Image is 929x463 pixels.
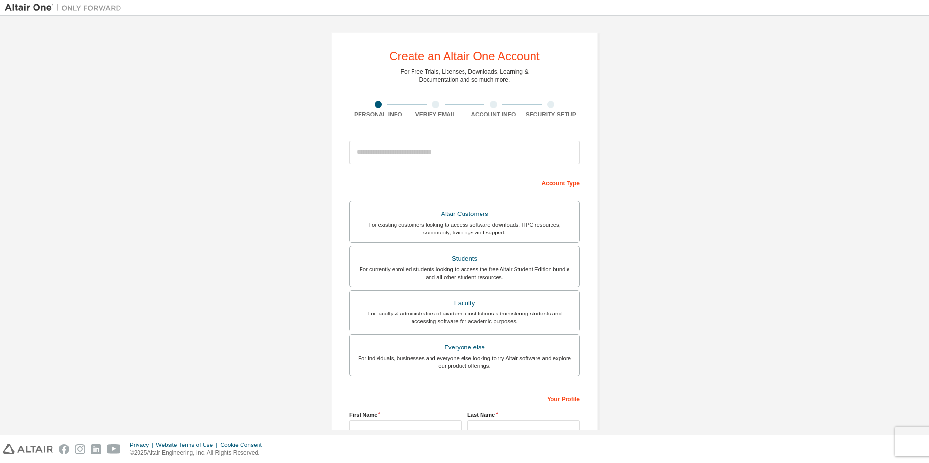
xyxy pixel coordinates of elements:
div: Security Setup [522,111,580,118]
div: Privacy [130,441,156,449]
div: Faculty [356,297,573,310]
img: instagram.svg [75,444,85,454]
div: Everyone else [356,341,573,354]
div: Verify Email [407,111,465,118]
label: Last Name [467,411,580,419]
img: linkedin.svg [91,444,101,454]
p: © 2025 Altair Engineering, Inc. All Rights Reserved. [130,449,268,457]
div: Create an Altair One Account [389,50,540,62]
div: Your Profile [349,391,580,406]
div: Personal Info [349,111,407,118]
div: Website Terms of Use [156,441,220,449]
img: youtube.svg [107,444,121,454]
div: Cookie Consent [220,441,267,449]
div: For faculty & administrators of academic institutions administering students and accessing softwa... [356,310,573,325]
div: For existing customers looking to access software downloads, HPC resources, community, trainings ... [356,221,573,236]
label: First Name [349,411,462,419]
div: Account Type [349,175,580,190]
div: For Free Trials, Licenses, Downloads, Learning & Documentation and so much more. [401,68,529,83]
div: Students [356,252,573,265]
div: Altair Customers [356,207,573,221]
div: For individuals, businesses and everyone else looking to try Altair software and explore our prod... [356,354,573,370]
div: Account Info [464,111,522,118]
img: Altair One [5,3,126,13]
div: For currently enrolled students looking to access the free Altair Student Edition bundle and all ... [356,265,573,281]
img: altair_logo.svg [3,444,53,454]
img: facebook.svg [59,444,69,454]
